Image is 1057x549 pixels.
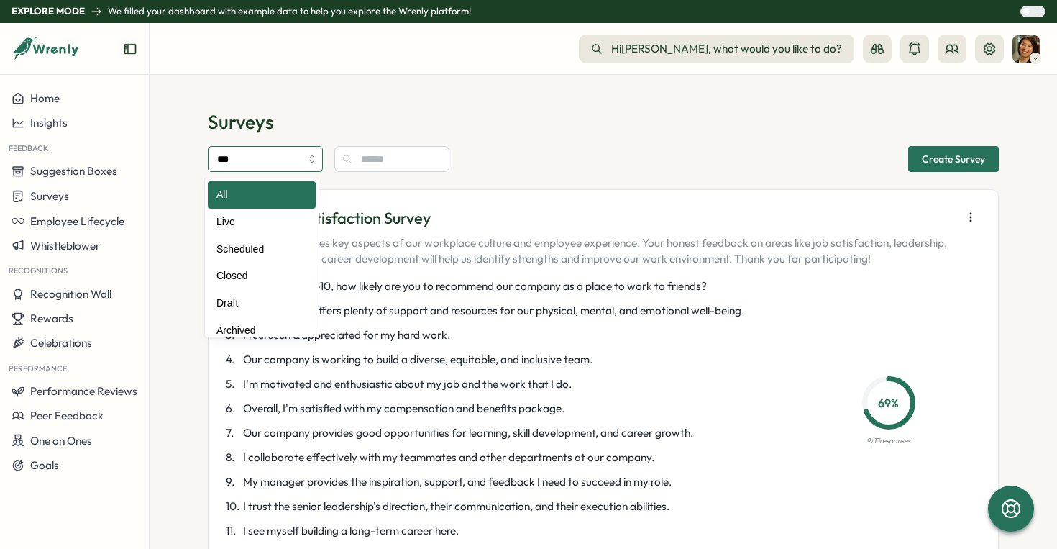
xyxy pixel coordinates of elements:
p: 9 / 13 responses [866,435,910,447]
span: 6 . [226,401,240,417]
span: 11 . [226,523,240,539]
span: 4 . [226,352,240,368]
span: Create Survey [922,147,985,171]
p: Employee Satisfaction Survey [226,207,955,230]
span: Goals [30,458,59,472]
div: Live [208,209,316,236]
span: On a scale of 0-10, how likely are you to recommend our company as a place to work to friends? [243,278,707,294]
div: Closed [208,263,316,290]
span: Our company is working to build a diverse, equitable, and inclusive team. [243,352,592,368]
span: Our company offers plenty of support and resources for our physical, mental, and emotional well-b... [243,303,744,319]
p: Explore Mode [12,5,85,18]
span: I feel seen & appreciated for my hard work. [243,327,450,343]
span: I see myself building a long-term career here. [243,523,459,539]
div: Scheduled [208,236,316,263]
span: Home [30,91,60,105]
span: Rewards [30,312,73,325]
button: Hi[PERSON_NAME], what would you like to do? [579,35,854,63]
p: We filled your dashboard with example data to help you explore the Wrenly platform! [108,5,471,18]
span: I'm motivated and enthusiastic about my job and the work that I do. [243,376,572,392]
span: Whistleblower [30,239,100,253]
span: Hi [PERSON_NAME] , what would you like to do? [611,41,842,57]
div: Draft [208,290,316,317]
span: Peer Feedback [30,409,104,422]
span: Recognition Wall [30,287,111,301]
span: Suggestion Boxes [30,164,117,178]
span: I trust the senior leadership's direction, their communication, and their execution abilities. [243,499,669,514]
span: Employee Lifecycle [30,214,124,228]
span: My manager provides the inspiration, support, and feedback I need to succeed in my role. [243,474,672,490]
span: Our company provides good opportunities for learning, skill development, and career growth. [243,425,693,441]
span: I collaborate effectively with my teammates and other departments at our company. [243,450,654,466]
span: Performance Reviews [30,384,137,398]
button: Create Survey [908,146,999,172]
div: All [208,181,316,209]
span: Celebrations [30,336,92,350]
span: 5 . [226,376,240,392]
span: Insights [30,116,68,130]
span: 7 . [226,425,240,441]
div: Archived [208,317,316,345]
span: 8 . [226,450,240,466]
span: Surveys [30,189,69,203]
p: This survey evaluates key aspects of our workplace culture and employee experience. Your honest f... [226,235,955,267]
span: 9 . [226,474,240,490]
span: 10 . [226,499,240,514]
span: Overall, I'm satisfied with my compensation and benefits package. [243,401,564,417]
button: Expand sidebar [123,42,137,56]
span: One on Ones [30,434,92,448]
img: Sarah Johnson [1012,35,1040,63]
p: Surveys [208,109,999,135]
p: 69 % [866,394,911,412]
